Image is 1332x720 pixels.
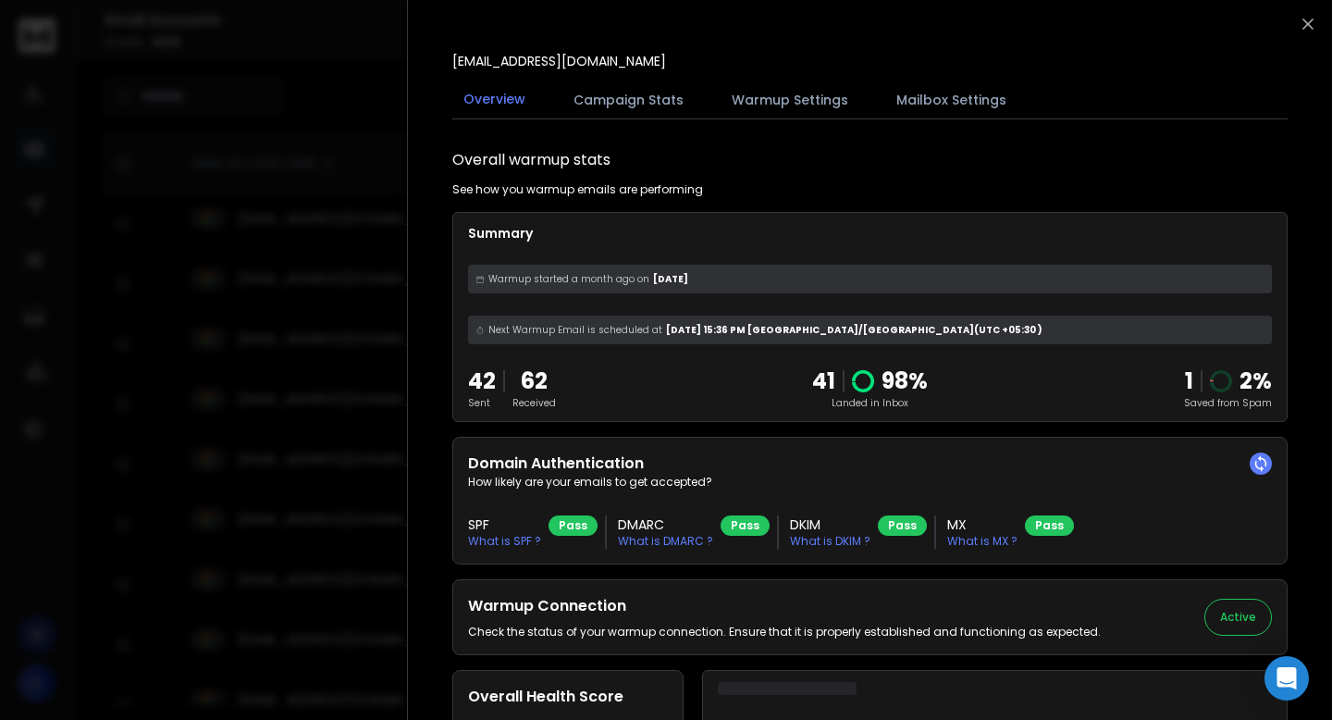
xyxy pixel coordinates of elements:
p: What is DKIM ? [790,534,870,549]
div: Pass [721,515,770,536]
h3: DMARC [618,515,713,534]
p: Summary [468,224,1272,242]
h3: DKIM [790,515,870,534]
p: Check the status of your warmup connection. Ensure that it is properly established and functionin... [468,625,1101,639]
button: Active [1204,599,1272,636]
h3: MX [947,515,1017,534]
p: What is MX ? [947,534,1017,549]
h2: Warmup Connection [468,595,1101,617]
p: Saved from Spam [1184,396,1272,410]
button: Mailbox Settings [885,80,1017,120]
p: Received [512,396,556,410]
p: How likely are your emails to get accepted? [468,475,1272,490]
div: Pass [1025,515,1074,536]
span: Next Warmup Email is scheduled at [488,323,662,337]
div: Pass [878,515,927,536]
p: 2 % [1239,366,1272,396]
p: See how you warmup emails are performing [452,182,703,197]
div: [DATE] [468,265,1272,293]
p: 41 [812,366,835,396]
p: 42 [468,366,496,396]
h2: Domain Authentication [468,453,1272,475]
p: 98 % [882,366,928,396]
button: Overview [452,79,536,121]
p: What is SPF ? [468,534,541,549]
h3: SPF [468,515,541,534]
strong: 1 [1185,366,1193,396]
div: [DATE] 15:36 PM [GEOGRAPHIC_DATA]/[GEOGRAPHIC_DATA] (UTC +05:30 ) [468,316,1272,344]
p: What is DMARC ? [618,534,713,549]
h2: Overall Health Score [468,686,668,708]
p: 62 [512,366,556,396]
p: Landed in Inbox [812,396,928,410]
h1: Overall warmup stats [452,149,610,171]
button: Warmup Settings [721,80,859,120]
div: Pass [549,515,598,536]
p: [EMAIL_ADDRESS][DOMAIN_NAME] [452,52,666,70]
button: Campaign Stats [562,80,695,120]
span: Warmup started a month ago on [488,272,649,286]
p: Sent [468,396,496,410]
div: Open Intercom Messenger [1264,656,1309,701]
